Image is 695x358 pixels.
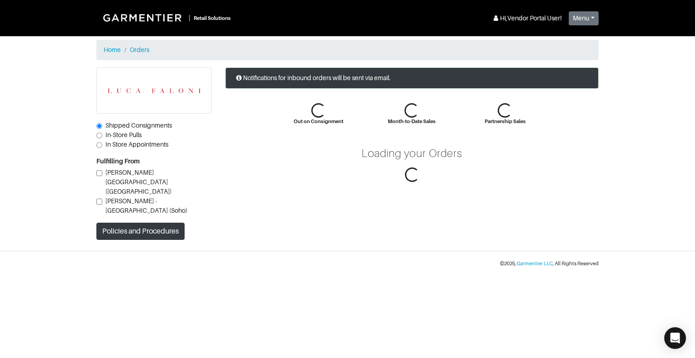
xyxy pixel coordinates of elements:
input: Shipped Consignments [96,123,102,129]
img: Garmentier [98,9,189,26]
span: In Store Appointments [105,141,168,148]
nav: breadcrumb [96,40,599,60]
button: Menu [569,11,599,25]
a: Home [104,46,121,53]
div: Month-to-Date Sales [388,118,436,125]
small: © 2025 , , All Rights Reserved [500,261,599,266]
img: ZM8orxK6yBQhfsfFzGBST1Bc.png [97,68,211,113]
small: Retail Solutions [194,15,231,21]
div: Open Intercom Messenger [664,327,686,349]
a: Garmentier LLC [517,261,553,266]
div: Notifications for inbound orders will be sent via email. [225,67,599,89]
span: In-Store Pulls [105,131,142,138]
div: | [189,13,190,23]
label: Fulfilling From [96,157,140,166]
div: Out on Consignment [294,118,343,125]
a: |Retail Solutions [96,7,234,28]
span: Shipped Consignments [105,122,172,129]
input: [PERSON_NAME][GEOGRAPHIC_DATA] ([GEOGRAPHIC_DATA]) [96,170,102,176]
div: Partnership Sales [485,118,526,125]
div: Hi, Vendor Portal User ! [492,14,562,23]
span: [PERSON_NAME] - [GEOGRAPHIC_DATA] (Soho) [105,197,187,214]
span: [PERSON_NAME][GEOGRAPHIC_DATA] ([GEOGRAPHIC_DATA]) [105,169,171,195]
button: Policies and Procedures [96,223,185,240]
input: [PERSON_NAME] - [GEOGRAPHIC_DATA] (Soho) [96,199,102,205]
div: Loading your Orders [362,147,462,160]
a: Orders [130,46,149,53]
input: In Store Appointments [96,142,102,148]
input: In-Store Pulls [96,133,102,138]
